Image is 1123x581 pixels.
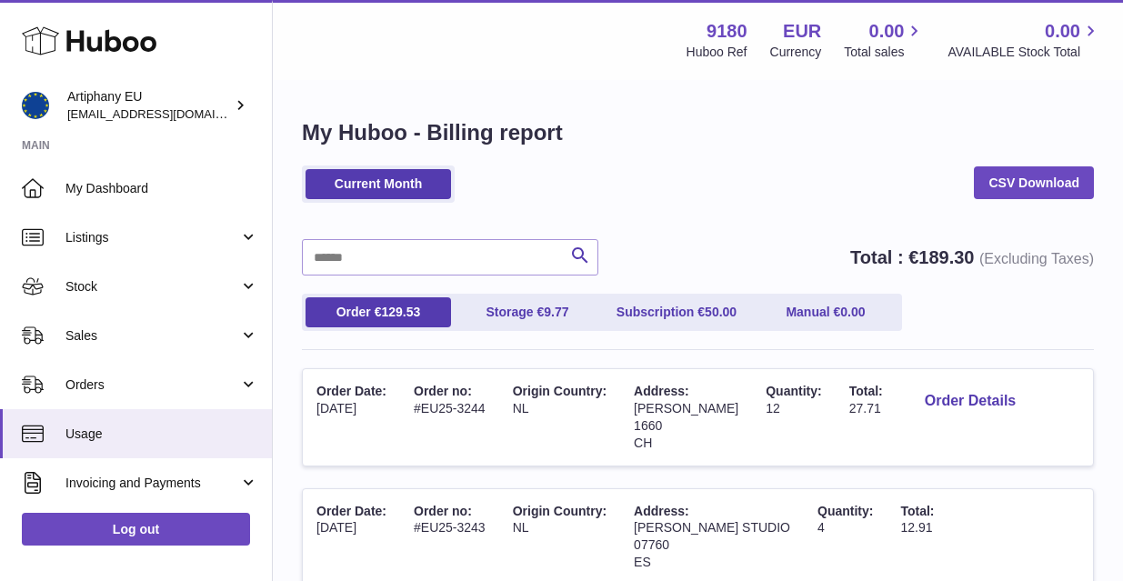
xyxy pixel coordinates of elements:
span: 129.53 [381,305,420,319]
span: 50.00 [705,305,737,319]
span: 07760 [634,537,669,552]
span: [PERSON_NAME] STUDIO [634,520,790,535]
span: Total sales [844,44,925,61]
span: [PERSON_NAME] [634,401,738,416]
span: 189.30 [918,247,974,267]
span: Orders [65,376,239,394]
span: My Dashboard [65,180,258,197]
span: CH [634,436,652,450]
strong: Total : € [850,247,1094,267]
span: Sales [65,327,239,345]
span: 0.00 [840,305,865,319]
span: 0.00 [1045,19,1080,44]
h1: My Huboo - Billing report [302,118,1094,147]
span: Total: [849,384,883,398]
span: Origin Country: [513,504,607,518]
td: NL [499,369,620,466]
div: Huboo Ref [687,44,747,61]
a: Current Month [306,169,451,199]
span: 9.77 [544,305,568,319]
span: Usage [65,426,258,443]
span: Listings [65,229,239,246]
span: (Excluding Taxes) [979,251,1094,266]
td: 12 [752,369,835,466]
a: Subscription €50.00 [604,297,749,327]
a: 0.00 AVAILABLE Stock Total [948,19,1101,61]
strong: 9180 [707,19,747,44]
a: Log out [22,513,250,546]
div: Currency [770,44,822,61]
span: Order no: [414,504,472,518]
span: Stock [65,278,239,296]
span: 0.00 [869,19,905,44]
div: Artiphany EU [67,88,231,123]
span: Order no: [414,384,472,398]
img: artiphany@artiphany.eu [22,92,49,119]
a: Manual €0.00 [753,297,898,327]
span: AVAILABLE Stock Total [948,44,1101,61]
span: Order Date: [316,504,386,518]
a: Order €129.53 [306,297,451,327]
td: [DATE] [303,369,400,466]
span: 1660 [634,418,662,433]
span: [EMAIL_ADDRESS][DOMAIN_NAME] [67,106,267,121]
span: Quantity: [766,384,821,398]
span: Address: [634,384,689,398]
span: ES [634,555,651,569]
a: 0.00 Total sales [844,19,925,61]
a: Storage €9.77 [455,297,600,327]
span: Invoicing and Payments [65,475,239,492]
span: Total: [900,504,934,518]
span: 12.91 [900,520,932,535]
span: Address: [634,504,689,518]
a: CSV Download [974,166,1094,199]
button: Order Details [910,383,1030,420]
td: #EU25-3244 [400,369,499,466]
span: Origin Country: [513,384,607,398]
span: 27.71 [849,401,881,416]
strong: EUR [783,19,821,44]
span: Quantity: [817,504,873,518]
span: Order Date: [316,384,386,398]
